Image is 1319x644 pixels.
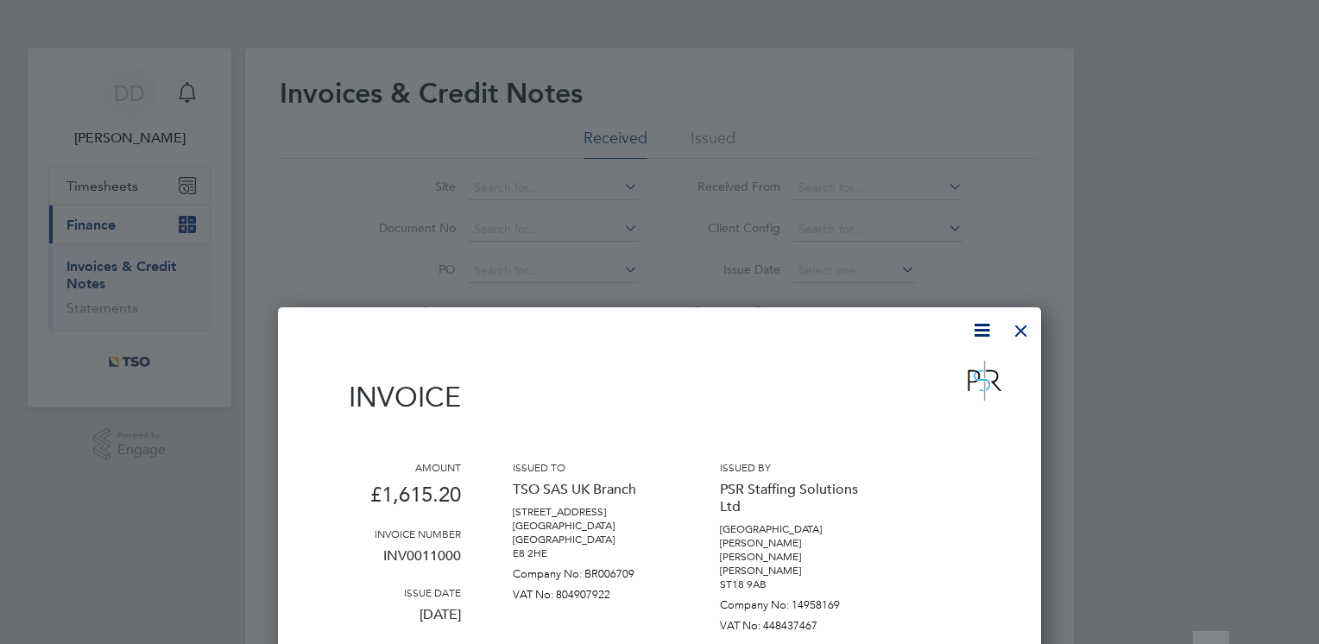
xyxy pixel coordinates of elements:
p: TSO SAS UK Branch [513,474,668,505]
p: [PERSON_NAME] [720,564,875,578]
p: VAT No: 804907922 [513,581,668,602]
p: Company No: 14958169 [720,591,875,612]
p: Company No: BR006709 [513,560,668,581]
p: INV0011000 [306,540,461,585]
p: VAT No: 448437467 [720,612,875,633]
p: [DATE] [306,599,461,644]
p: E8 2HE [513,546,668,560]
h1: Invoice [306,381,461,414]
p: [PERSON_NAME] [720,550,875,564]
p: [GEOGRAPHIC_DATA] [513,533,668,546]
h3: Issued by [720,460,875,474]
img: psrsolutions-logo-remittance.png [956,355,1013,407]
p: [GEOGRAPHIC_DATA] [513,519,668,533]
p: PSR Staffing Solutions Ltd [720,474,875,522]
p: £1,615.20 [306,474,461,527]
p: [STREET_ADDRESS] [513,505,668,519]
h3: Amount [306,460,461,474]
h3: Invoice number [306,527,461,540]
p: [GEOGRAPHIC_DATA][PERSON_NAME] [720,522,875,550]
p: ST18 9AB [720,578,875,591]
h3: Issue date [306,585,461,599]
h3: Issued to [513,460,668,474]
